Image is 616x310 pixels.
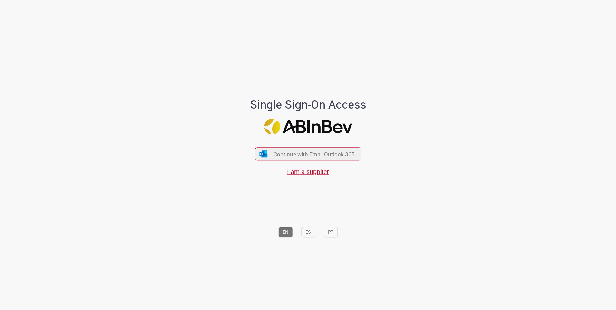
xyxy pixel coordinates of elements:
img: Logo ABInBev [264,119,352,134]
h1: Single Sign-On Access [219,98,398,111]
button: ES [301,227,315,237]
a: I am a supplier [287,168,329,176]
span: Continue with Email Outlook 365 [274,150,355,158]
img: ícone Azure/Microsoft 360 [259,150,268,157]
button: PT [324,227,338,237]
button: EN [278,227,293,237]
button: ícone Azure/Microsoft 360 Continue with Email Outlook 365 [255,147,361,160]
